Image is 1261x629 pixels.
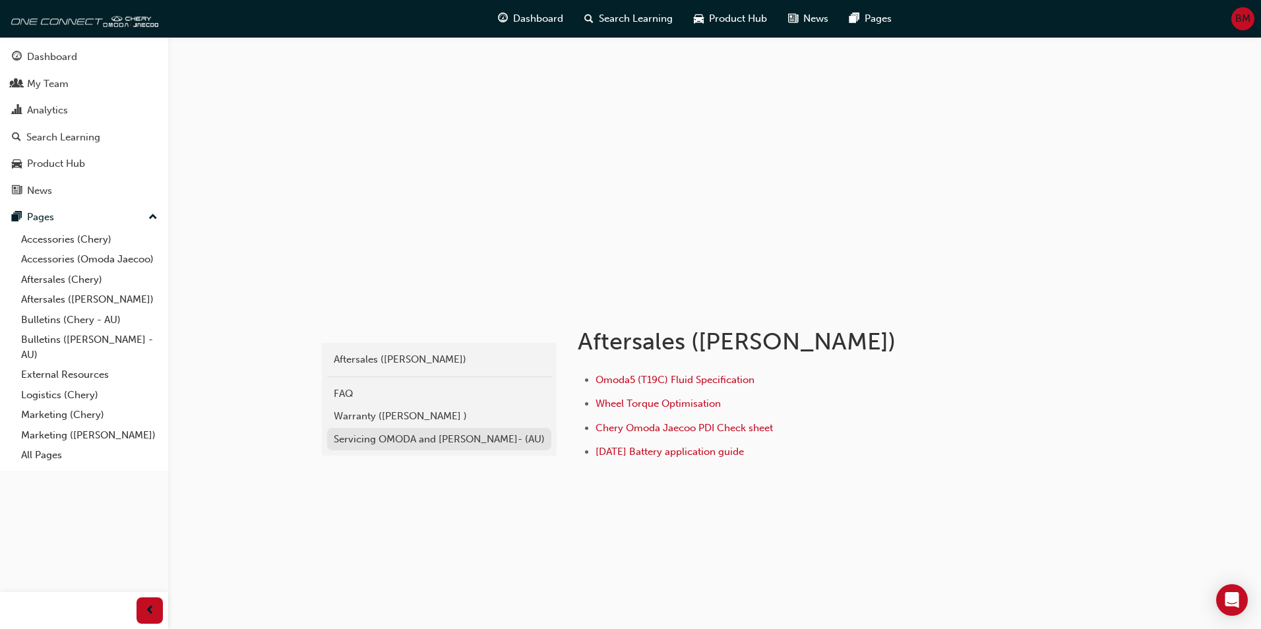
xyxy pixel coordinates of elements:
span: Pages [865,11,892,26]
div: Aftersales ([PERSON_NAME]) [334,352,545,367]
div: Pages [27,210,54,225]
button: Pages [5,205,163,229]
a: FAQ [327,382,551,405]
h1: Aftersales ([PERSON_NAME]) [578,327,1010,356]
div: Analytics [27,103,68,118]
a: Accessories (Chery) [16,229,163,250]
img: oneconnect [7,5,158,32]
a: Aftersales (Chery) [16,270,163,290]
a: pages-iconPages [839,5,902,32]
span: News [803,11,828,26]
div: Warranty ([PERSON_NAME] ) [334,409,545,424]
a: Marketing (Chery) [16,405,163,425]
span: pages-icon [12,212,22,224]
div: Open Intercom Messenger [1216,584,1248,616]
span: car-icon [694,11,704,27]
span: news-icon [12,185,22,197]
div: Search Learning [26,130,100,145]
a: Chery Omoda Jaecoo PDI Check sheet [596,422,773,434]
a: Dashboard [5,45,163,69]
span: guage-icon [498,11,508,27]
button: BM [1231,7,1254,30]
a: news-iconNews [778,5,839,32]
a: Bulletins ([PERSON_NAME] - AU) [16,330,163,365]
a: Aftersales ([PERSON_NAME]) [16,289,163,310]
a: Product Hub [5,152,163,176]
a: car-iconProduct Hub [683,5,778,32]
a: Analytics [5,98,163,123]
span: up-icon [148,209,158,226]
span: people-icon [12,78,22,90]
span: Product Hub [709,11,767,26]
a: Marketing ([PERSON_NAME]) [16,425,163,446]
a: News [5,179,163,203]
a: Search Learning [5,125,163,150]
span: search-icon [584,11,594,27]
a: Omoda5 (T19C) Fluid Specification [596,374,754,386]
span: news-icon [788,11,798,27]
div: FAQ [334,386,545,402]
span: Search Learning [599,11,673,26]
a: Logistics (Chery) [16,385,163,405]
button: DashboardMy TeamAnalyticsSearch LearningProduct HubNews [5,42,163,205]
span: pages-icon [849,11,859,27]
a: Bulletins (Chery - AU) [16,310,163,330]
div: My Team [27,76,69,92]
span: prev-icon [145,603,155,619]
a: Aftersales ([PERSON_NAME]) [327,348,551,371]
span: BM [1235,11,1250,26]
a: [DATE] Battery application guide [596,446,744,458]
span: Dashboard [513,11,563,26]
a: search-iconSearch Learning [574,5,683,32]
a: Accessories (Omoda Jaecoo) [16,249,163,270]
div: News [27,183,52,198]
span: car-icon [12,158,22,170]
a: My Team [5,72,163,96]
a: External Resources [16,365,163,385]
a: Wheel Torque Optimisation [596,398,721,409]
a: Servicing OMODA and [PERSON_NAME]- (AU) [327,428,551,451]
div: Servicing OMODA and [PERSON_NAME]- (AU) [334,432,545,447]
span: guage-icon [12,51,22,63]
a: Warranty ([PERSON_NAME] ) [327,405,551,428]
div: Dashboard [27,49,77,65]
a: All Pages [16,445,163,465]
span: chart-icon [12,105,22,117]
a: guage-iconDashboard [487,5,574,32]
span: search-icon [12,132,21,144]
div: Product Hub [27,156,85,171]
